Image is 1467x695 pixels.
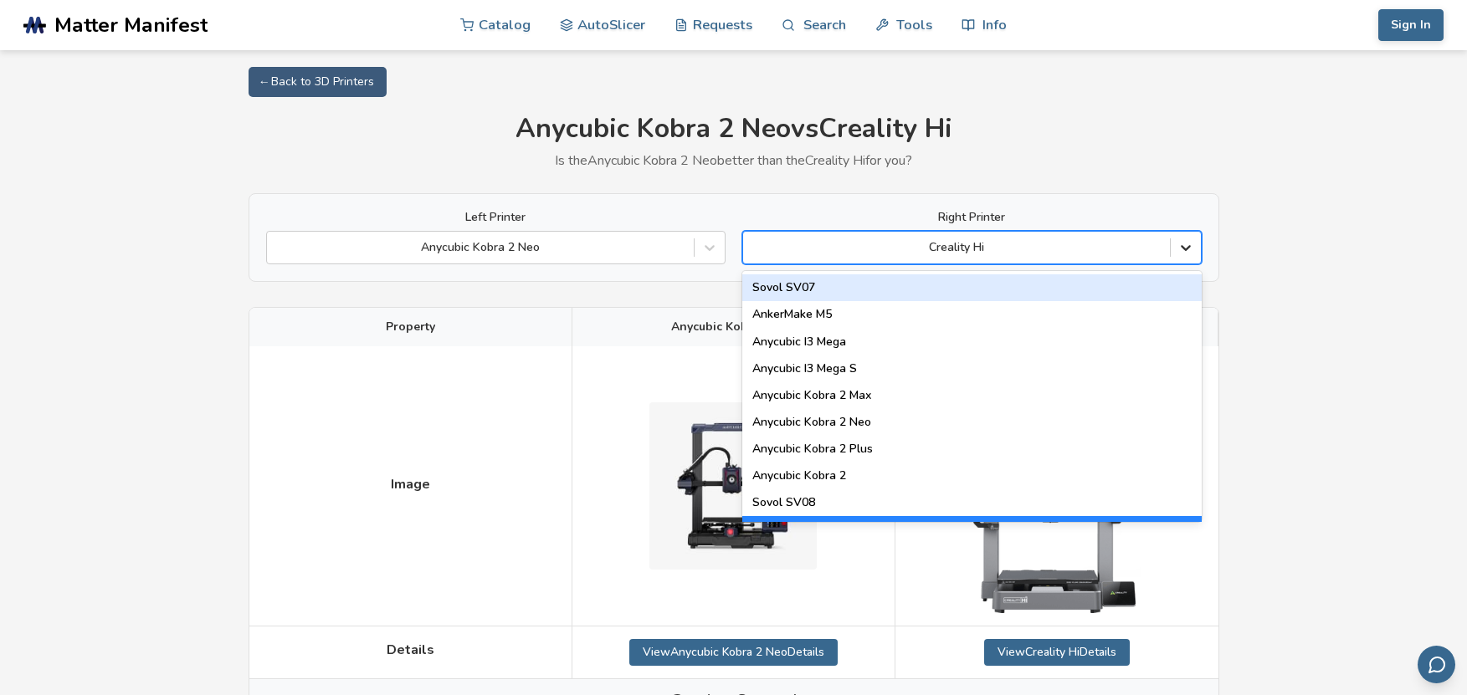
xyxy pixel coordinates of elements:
[742,211,1202,224] label: Right Printer
[742,436,1202,462] div: Anycubic Kobra 2 Plus
[249,114,1219,145] h1: Anycubic Kobra 2 Neo vs Creality Hi
[742,301,1202,328] div: AnkerMake M5
[249,67,387,97] a: ← Back to 3D Printers
[386,320,435,334] span: Property
[742,409,1202,436] div: Anycubic Kobra 2 Neo
[742,516,1202,543] div: Creality Hi
[54,13,208,37] span: Matter Manifest
[649,402,817,570] img: Anycubic Kobra 2 Neo
[742,355,1202,382] div: Anycubic I3 Mega S
[984,639,1130,666] a: ViewCreality HiDetails
[249,153,1219,168] p: Is the Anycubic Kobra 2 Neo better than the Creality Hi for you?
[1378,9,1444,41] button: Sign In
[671,320,796,334] span: Anycubic Kobra 2 Neo
[742,329,1202,355] div: Anycubic I3 Mega
[742,489,1202,516] div: Sovol SV08
[391,477,430,492] span: Image
[742,382,1202,409] div: Anycubic Kobra 2 Max
[742,462,1202,489] div: Anycubic Kobra 2
[751,241,755,254] input: Creality HiSovol SV07AnkerMake M5Anycubic I3 MegaAnycubic I3 Mega SAnycubic Kobra 2 MaxAnycubic K...
[629,639,838,666] a: ViewAnycubic Kobra 2 NeoDetails
[742,274,1202,301] div: Sovol SV07
[266,211,726,224] label: Left Printer
[1418,646,1455,683] button: Send feedback via email
[275,241,279,254] input: Anycubic Kobra 2 Neo
[387,642,434,657] span: Details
